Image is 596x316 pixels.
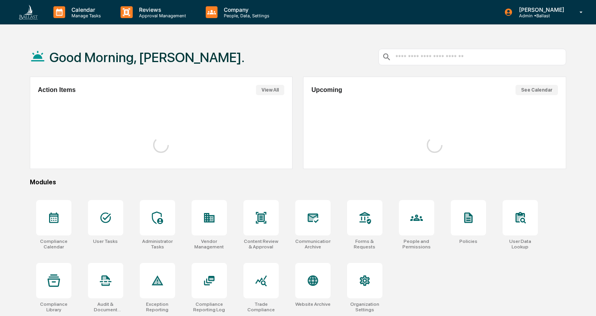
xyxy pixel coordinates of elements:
p: Admin • Ballast [513,13,568,18]
div: Compliance Reporting Log [192,301,227,312]
h2: Upcoming [311,86,342,94]
p: Manage Tasks [65,13,105,18]
p: Reviews [133,6,190,13]
div: User Tasks [93,239,118,244]
h1: Good Morning, [PERSON_NAME]. [49,50,245,65]
p: People, Data, Settings [218,13,273,18]
div: Communications Archive [295,239,331,250]
div: Compliance Library [36,301,71,312]
div: User Data Lookup [503,239,538,250]
p: Approval Management [133,13,190,18]
div: Modules [30,178,566,186]
div: Exception Reporting [140,301,175,312]
button: See Calendar [516,85,558,95]
p: [PERSON_NAME] [513,6,568,13]
div: Trade Compliance [243,301,279,312]
div: Audit & Document Logs [88,301,123,312]
div: Website Archive [295,301,331,307]
h2: Action Items [38,86,76,94]
p: Calendar [65,6,105,13]
div: Vendor Management [192,239,227,250]
div: Forms & Requests [347,239,382,250]
div: Content Review & Approval [243,239,279,250]
img: logo [19,5,38,20]
button: View All [256,85,284,95]
div: Compliance Calendar [36,239,71,250]
div: Administrator Tasks [140,239,175,250]
div: Organization Settings [347,301,382,312]
div: Policies [459,239,477,244]
div: People and Permissions [399,239,434,250]
p: Company [218,6,273,13]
